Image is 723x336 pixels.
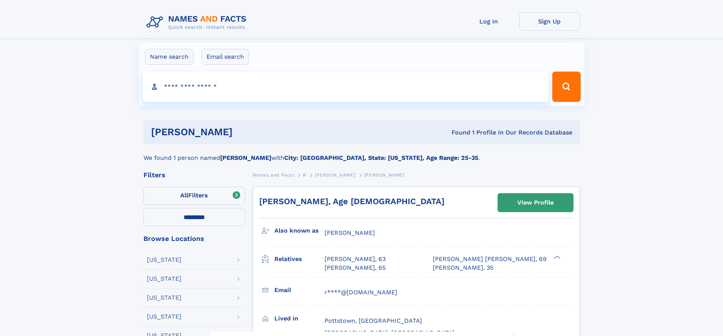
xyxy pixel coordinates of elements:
[143,12,253,33] img: Logo Names and Facts
[145,49,194,65] label: Name search
[517,194,554,211] div: View Profile
[151,127,342,137] h1: [PERSON_NAME]
[143,144,580,163] div: We found 1 person named with .
[274,312,324,325] h3: Lived in
[324,229,375,236] span: [PERSON_NAME]
[324,264,386,272] a: [PERSON_NAME], 65
[143,172,245,178] div: Filters
[143,72,549,102] input: search input
[274,224,324,237] h3: Also known as
[433,264,493,272] a: [PERSON_NAME], 35
[143,235,245,242] div: Browse Locations
[284,154,478,161] b: City: [GEOGRAPHIC_DATA], State: [US_STATE], Age Range: 25-35
[253,170,295,180] a: Names and Facts
[180,192,188,199] span: All
[303,170,306,180] a: R
[202,49,249,65] label: Email search
[324,317,422,324] span: Pottstown, [GEOGRAPHIC_DATA]
[143,187,245,205] label: Filters
[147,314,181,320] div: [US_STATE]
[315,170,355,180] a: [PERSON_NAME]
[324,255,386,263] a: [PERSON_NAME], 63
[259,197,444,206] a: [PERSON_NAME], Age [DEMOGRAPHIC_DATA]
[303,172,306,178] span: R
[147,257,181,263] div: [US_STATE]
[220,154,271,161] b: [PERSON_NAME]
[315,172,355,178] span: [PERSON_NAME]
[364,172,405,178] span: [PERSON_NAME]
[552,255,561,260] div: ❯
[458,12,519,31] a: Log In
[274,284,324,297] h3: Email
[147,276,181,282] div: [US_STATE]
[433,255,547,263] a: [PERSON_NAME] [PERSON_NAME], 69
[519,12,580,31] a: Sign Up
[552,72,580,102] button: Search Button
[498,194,573,212] a: View Profile
[342,128,572,137] div: Found 1 Profile In Our Records Database
[147,295,181,301] div: [US_STATE]
[274,253,324,266] h3: Relatives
